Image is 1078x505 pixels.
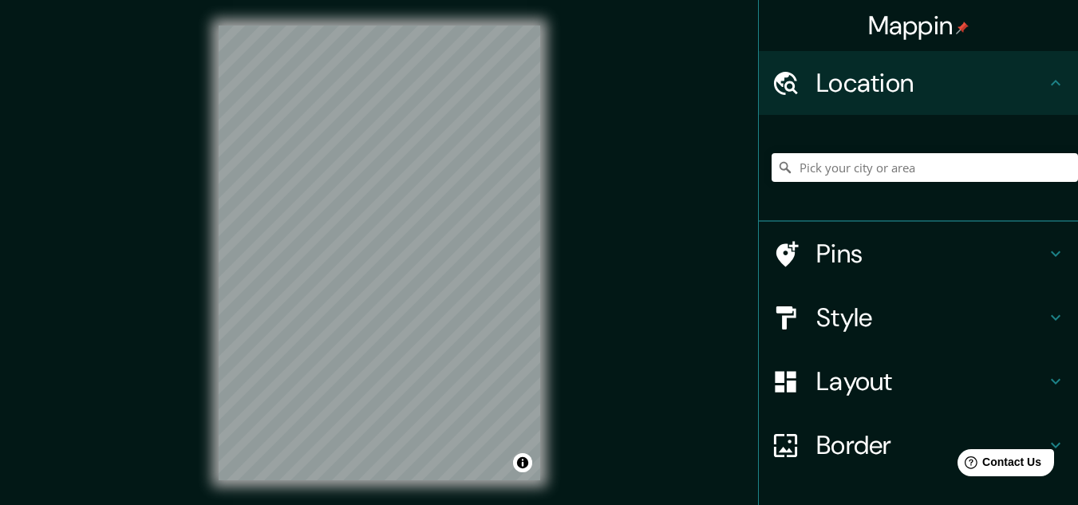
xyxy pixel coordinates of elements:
[219,26,540,480] canvas: Map
[759,222,1078,286] div: Pins
[816,429,1046,461] h4: Border
[816,365,1046,397] h4: Layout
[816,238,1046,270] h4: Pins
[816,302,1046,333] h4: Style
[759,286,1078,349] div: Style
[816,67,1046,99] h4: Location
[759,51,1078,115] div: Location
[772,153,1078,182] input: Pick your city or area
[956,22,969,34] img: pin-icon.png
[868,10,969,41] h4: Mappin
[759,413,1078,477] div: Border
[513,453,532,472] button: Toggle attribution
[936,443,1060,487] iframe: Help widget launcher
[759,349,1078,413] div: Layout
